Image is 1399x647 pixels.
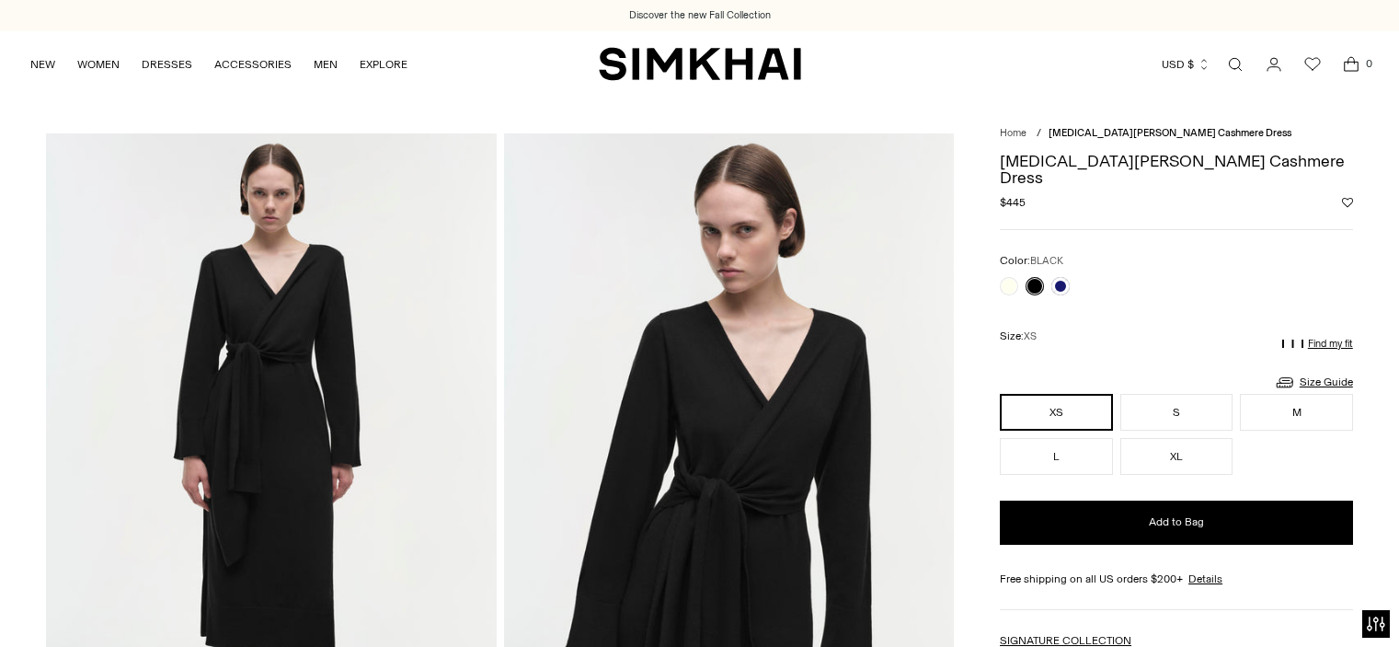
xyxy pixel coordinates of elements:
[1188,571,1222,587] a: Details
[360,44,407,85] a: EXPLORE
[1256,46,1292,83] a: Go to the account page
[1030,255,1063,267] span: BLACK
[1000,501,1353,545] button: Add to Bag
[1333,46,1370,83] a: Open cart modal
[1120,394,1233,431] button: S
[1149,514,1204,530] span: Add to Bag
[314,44,338,85] a: MEN
[142,44,192,85] a: DRESSES
[1162,44,1210,85] button: USD $
[1000,394,1113,431] button: XS
[1000,194,1026,211] span: $445
[1000,153,1353,186] h1: [MEDICAL_DATA][PERSON_NAME] Cashmere Dress
[1037,126,1041,142] div: /
[77,44,120,85] a: WOMEN
[1000,634,1131,647] a: SIGNATURE COLLECTION
[1294,46,1331,83] a: Wishlist
[1000,252,1063,270] label: Color:
[214,44,292,85] a: ACCESSORIES
[1342,197,1353,208] button: Add to Wishlist
[1240,394,1353,431] button: M
[1360,55,1377,72] span: 0
[1000,328,1037,345] label: Size:
[599,46,801,82] a: SIMKHAI
[1024,330,1037,342] span: XS
[1274,371,1353,394] a: Size Guide
[1217,46,1254,83] a: Open search modal
[30,44,55,85] a: NEW
[1120,438,1233,475] button: XL
[1000,571,1353,587] div: Free shipping on all US orders $200+
[1000,127,1026,139] a: Home
[629,8,771,23] a: Discover the new Fall Collection
[1049,127,1291,139] span: [MEDICAL_DATA][PERSON_NAME] Cashmere Dress
[1000,438,1113,475] button: L
[1000,126,1353,142] nav: breadcrumbs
